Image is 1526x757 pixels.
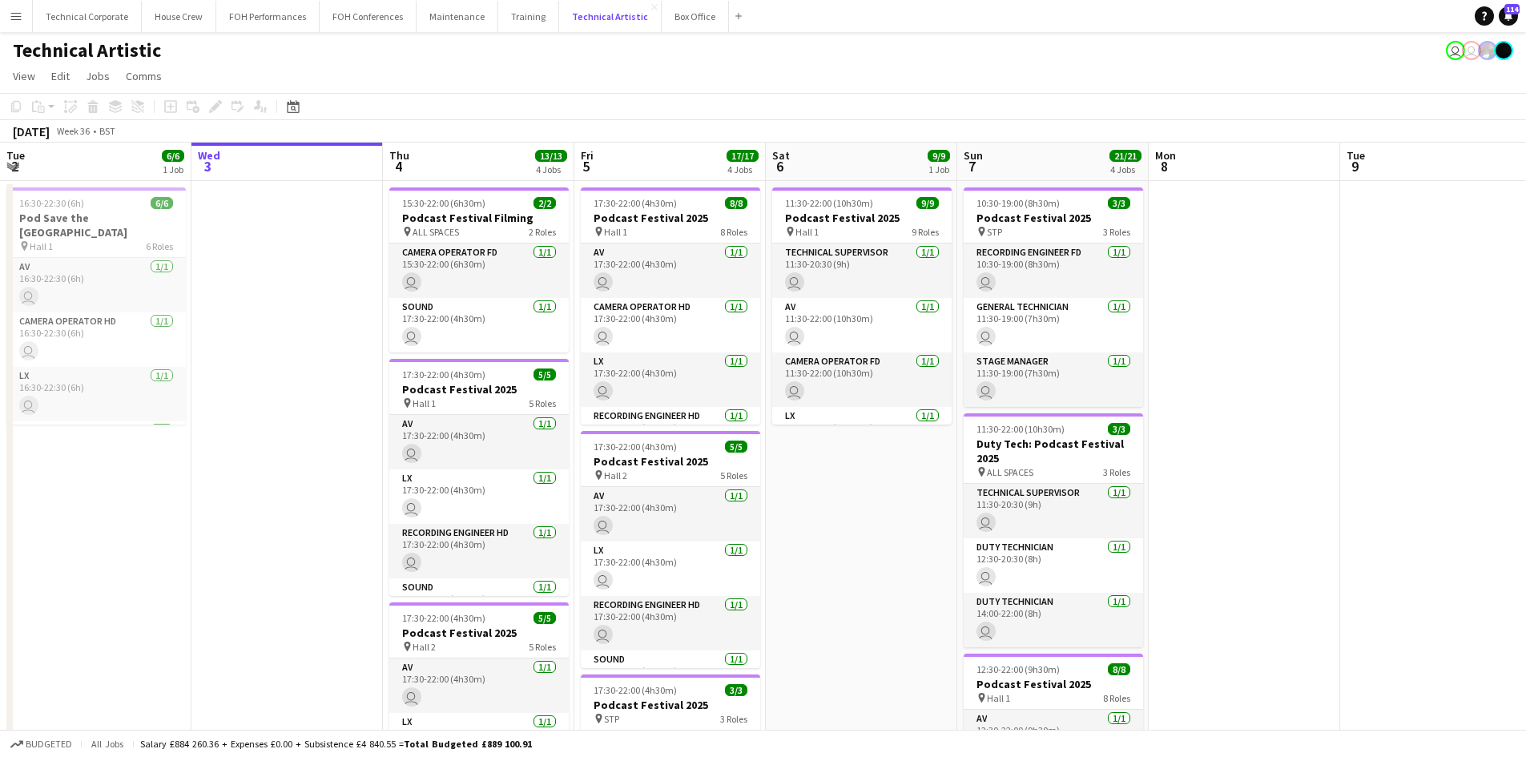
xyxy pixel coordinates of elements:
h3: Podcast Festival Filming [389,211,569,225]
app-card-role: Duty Technician1/114:00-22:00 (8h) [964,593,1143,647]
app-card-role: Technical Supervisor1/111:30-20:30 (9h) [772,244,952,298]
span: 21/21 [1109,150,1141,162]
app-card-role: Recording Engineer HD1/117:30-22:00 (4h30m) [581,407,760,461]
button: FOH Conferences [320,1,417,32]
span: Fri [581,148,594,163]
span: Week 36 [53,125,93,137]
span: 3/3 [725,684,747,696]
span: All jobs [88,738,127,750]
app-card-role: Recording Engineer HD1/117:30-22:00 (4h30m) [389,524,569,578]
span: 5 [578,157,594,175]
span: 9/9 [916,197,939,209]
span: STP [987,226,1002,238]
app-card-role: Sound1/117:30-22:00 (4h30m) [581,650,760,705]
app-card-role: Stage Manager1/111:30-19:00 (7h30m) [964,352,1143,407]
span: Jobs [86,69,110,83]
button: Technical Corporate [33,1,142,32]
span: Tue [1347,148,1365,163]
span: 6 [770,157,790,175]
span: 6/6 [151,197,173,209]
span: 16:30-22:30 (6h) [19,197,84,209]
span: Edit [51,69,70,83]
span: Thu [389,148,409,163]
span: 17:30-22:00 (4h30m) [594,197,677,209]
a: Jobs [79,66,116,87]
app-card-role: AV1/111:30-22:00 (10h30m) [772,298,952,352]
span: 8 Roles [1103,692,1130,704]
div: [DATE] [13,123,50,139]
span: 5 Roles [720,469,747,481]
app-card-role: Recording Engineer HD1/117:30-22:00 (4h30m) [581,596,760,650]
span: 114 [1504,4,1520,14]
app-card-role: Camera Operator FD1/111:30-22:00 (10h30m) [772,352,952,407]
app-job-card: 16:30-22:30 (6h)6/6Pod Save the [GEOGRAPHIC_DATA] Hall 16 RolesAV1/116:30-22:30 (6h) Camera Opera... [6,187,186,425]
span: 17:30-22:00 (4h30m) [402,612,485,624]
span: 9/9 [928,150,950,162]
span: Hall 1 [987,692,1010,704]
button: House Crew [142,1,216,32]
div: 1 Job [928,163,949,175]
app-job-card: 17:30-22:00 (4h30m)5/5Podcast Festival 2025 Hall 25 RolesAV1/117:30-22:00 (4h30m) LX1/117:30-22:0... [581,431,760,668]
button: Training [498,1,559,32]
a: 114 [1499,6,1518,26]
span: 5/5 [533,368,556,381]
app-job-card: 11:30-22:00 (10h30m)9/9Podcast Festival 2025 Hall 19 RolesTechnical Supervisor1/111:30-20:30 (9h)... [772,187,952,425]
app-card-role: LX1/117:30-22:00 (4h30m) [581,352,760,407]
app-card-role: Recording Engineer FD1/110:30-19:00 (8h30m) [964,244,1143,298]
app-card-role: Camera Operator FD1/115:30-22:00 (6h30m) [389,244,569,298]
span: 3 Roles [1103,226,1130,238]
app-card-role: AV1/116:30-22:30 (6h) [6,258,186,312]
app-card-role: Recording Engineer HD1/1 [6,421,186,476]
span: 7 [961,157,983,175]
button: Box Office [662,1,729,32]
app-card-role: LX1/117:30-22:00 (4h30m) [389,469,569,524]
span: 17:30-22:00 (4h30m) [594,441,677,453]
app-card-role: AV1/117:30-22:00 (4h30m) [389,658,569,713]
div: 1 Job [163,163,183,175]
span: Hall 2 [604,469,627,481]
app-user-avatar: Gabrielle Barr [1494,41,1513,60]
span: 2 [4,157,25,175]
span: 11:30-22:00 (10h30m) [785,197,873,209]
span: Sun [964,148,983,163]
button: FOH Performances [216,1,320,32]
span: Hall 2 [413,641,436,653]
span: 3/3 [1108,197,1130,209]
button: Maintenance [417,1,498,32]
app-user-avatar: Abby Hubbard [1446,41,1465,60]
app-card-role: LX1/117:30-22:00 (4h30m) [581,542,760,596]
app-card-role: AV1/117:30-22:00 (4h30m) [581,244,760,298]
div: 4 Jobs [1110,163,1141,175]
h3: Podcast Festival 2025 [581,211,760,225]
app-job-card: 17:30-22:00 (4h30m)5/5Podcast Festival 2025 Hall 15 RolesAV1/117:30-22:00 (4h30m) LX1/117:30-22:0... [389,359,569,596]
app-card-role: LX1/116:30-22:30 (6h) [6,367,186,421]
app-card-role: Duty Technician1/112:30-20:30 (8h) [964,538,1143,593]
span: 8/8 [1108,663,1130,675]
span: 2/2 [533,197,556,209]
span: Budgeted [26,739,72,750]
h3: Podcast Festival 2025 [389,626,569,640]
div: 17:30-22:00 (4h30m)8/8Podcast Festival 2025 Hall 18 RolesAV1/117:30-22:00 (4h30m) Camera Operator... [581,187,760,425]
h3: Podcast Festival 2025 [581,454,760,469]
app-card-role: Technical Supervisor1/111:30-20:30 (9h) [964,484,1143,538]
h1: Technical Artistic [13,38,161,62]
div: Salary £884 260.36 + Expenses £0.00 + Subsistence £4 840.55 = [140,738,532,750]
app-user-avatar: Zubair PERM Dhalla [1478,41,1497,60]
span: 17:30-22:00 (4h30m) [594,684,677,696]
app-job-card: 15:30-22:00 (6h30m)2/2Podcast Festival Filming ALL SPACES2 RolesCamera Operator FD1/115:30-22:00 ... [389,187,569,352]
div: 4 Jobs [727,163,758,175]
span: Comms [126,69,162,83]
h3: Pod Save the [GEOGRAPHIC_DATA] [6,211,186,240]
span: View [13,69,35,83]
app-card-role: Sound1/117:30-22:00 (4h30m) [389,578,569,633]
span: 6 Roles [146,240,173,252]
span: 3 Roles [1103,466,1130,478]
a: Edit [45,66,76,87]
span: Hall 1 [604,226,627,238]
app-card-role: Sound1/117:30-22:00 (4h30m) [389,298,569,352]
span: Total Budgeted £889 100.91 [404,738,532,750]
